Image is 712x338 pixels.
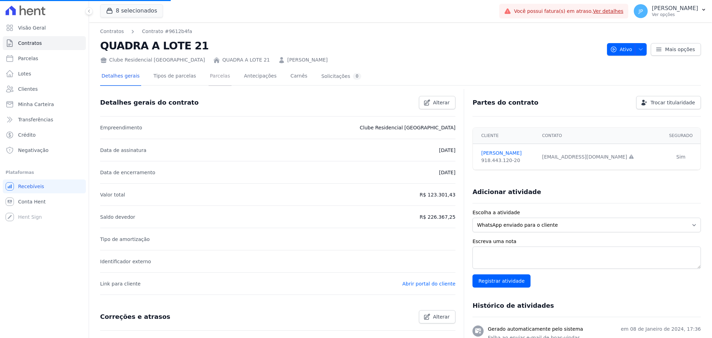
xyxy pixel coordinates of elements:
[100,98,199,107] h3: Detalhes gerais do contrato
[661,128,701,144] th: Segurado
[439,146,455,154] p: [DATE]
[481,157,534,164] div: 918.443.120-20
[289,67,309,86] a: Carnês
[18,198,46,205] span: Conta Hent
[152,67,197,86] a: Tipos de parcelas
[100,257,151,266] p: Identificador externo
[636,96,701,109] a: Trocar titularidade
[661,144,701,170] td: Sim
[3,113,86,127] a: Transferências
[419,310,456,323] a: Alterar
[287,56,327,64] a: [PERSON_NAME]
[3,67,86,81] a: Lotes
[628,1,712,21] button: JP [PERSON_NAME] Ver opções
[433,99,450,106] span: Alterar
[100,191,125,199] p: Valor total
[665,46,695,53] span: Mais opções
[243,67,278,86] a: Antecipações
[100,235,150,243] p: Tipo de amortização
[610,43,632,56] span: Ativo
[100,280,140,288] p: Link para cliente
[320,67,363,86] a: Solicitações0
[472,238,701,245] label: Escreva uma nota
[222,56,270,64] a: QUADRA A LOTE 21
[142,28,192,35] a: Contrato #9612b4fa
[100,56,205,64] div: Clube Residencial [GEOGRAPHIC_DATA]
[472,209,701,216] label: Escolha a atividade
[100,168,155,177] p: Data de encerramento
[472,274,531,288] input: Registrar atividade
[18,101,54,108] span: Minha Carteira
[651,43,701,56] a: Mais opções
[3,143,86,157] a: Negativação
[100,28,192,35] nav: Breadcrumb
[593,8,624,14] a: Ver detalhes
[100,28,124,35] a: Contratos
[607,43,647,56] button: Ativo
[100,4,163,17] button: 8 selecionados
[481,150,534,157] a: [PERSON_NAME]
[360,123,455,132] p: Clube Residencial [GEOGRAPHIC_DATA]
[621,325,701,333] p: em 08 de Janeiro de 2024, 17:36
[18,24,46,31] span: Visão Geral
[209,67,232,86] a: Parcelas
[472,98,539,107] h3: Partes do contrato
[3,128,86,142] a: Crédito
[100,28,601,35] nav: Breadcrumb
[420,213,455,221] p: R$ 226.367,25
[639,9,643,14] span: JP
[18,147,49,154] span: Negativação
[3,36,86,50] a: Contratos
[472,188,541,196] h3: Adicionar atividade
[652,12,698,17] p: Ver opções
[353,73,361,80] div: 0
[18,86,38,92] span: Clientes
[420,191,455,199] p: R$ 123.301,43
[514,8,623,15] span: Você possui fatura(s) em atraso.
[100,213,135,221] p: Saldo devedor
[3,51,86,65] a: Parcelas
[542,153,657,161] div: [EMAIL_ADDRESS][DOMAIN_NAME]
[3,21,86,35] a: Visão Geral
[3,97,86,111] a: Minha Carteira
[419,96,456,109] a: Alterar
[472,301,554,310] h3: Histórico de atividades
[18,55,38,62] span: Parcelas
[321,73,361,80] div: Solicitações
[100,146,146,154] p: Data de assinatura
[439,168,455,177] p: [DATE]
[488,325,583,333] h3: Gerado automaticamente pelo sistema
[18,116,53,123] span: Transferências
[402,281,455,287] a: Abrir portal do cliente
[652,5,698,12] p: [PERSON_NAME]
[538,128,661,144] th: Contato
[18,183,44,190] span: Recebíveis
[3,179,86,193] a: Recebíveis
[100,67,141,86] a: Detalhes gerais
[473,128,538,144] th: Cliente
[3,82,86,96] a: Clientes
[18,131,36,138] span: Crédito
[433,313,450,320] span: Alterar
[650,99,695,106] span: Trocar titularidade
[100,38,601,54] h2: QUADRA A LOTE 21
[3,195,86,209] a: Conta Hent
[18,70,31,77] span: Lotes
[100,313,170,321] h3: Correções e atrasos
[6,168,83,177] div: Plataformas
[100,123,142,132] p: Empreendimento
[18,40,42,47] span: Contratos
